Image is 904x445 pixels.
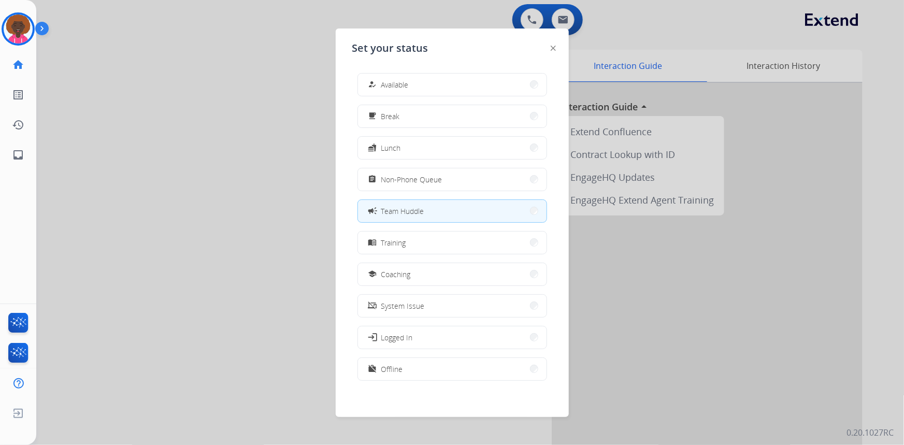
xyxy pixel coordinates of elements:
button: System Issue [358,295,547,317]
mat-icon: free_breakfast [368,112,377,121]
span: Non-Phone Queue [381,174,442,185]
button: Coaching [358,263,547,285]
p: 0.20.1027RC [846,426,894,439]
mat-icon: fastfood [368,143,377,152]
img: avatar [4,15,33,44]
mat-icon: menu_book [368,238,377,247]
mat-icon: list_alt [12,89,24,101]
button: Available [358,74,547,96]
mat-icon: phonelink_off [368,302,377,310]
span: Offline [381,364,403,375]
span: Logged In [381,332,413,343]
mat-icon: how_to_reg [368,80,377,89]
button: Training [358,232,547,254]
button: Lunch [358,137,547,159]
img: close-button [551,46,556,51]
button: Offline [358,358,547,380]
mat-icon: school [368,270,377,279]
span: Team Huddle [381,206,424,217]
mat-icon: assignment [368,175,377,184]
mat-icon: history [12,119,24,131]
span: Coaching [381,269,411,280]
button: Team Huddle [358,200,547,222]
span: Break [381,111,400,122]
button: Non-Phone Queue [358,168,547,191]
mat-icon: login [367,332,377,342]
span: Lunch [381,142,401,153]
button: Break [358,105,547,127]
button: Logged In [358,326,547,349]
mat-icon: campaign [367,206,377,216]
span: Set your status [352,41,428,55]
span: Training [381,237,406,248]
span: Available [381,79,409,90]
span: System Issue [381,300,425,311]
mat-icon: home [12,59,24,71]
mat-icon: work_off [368,365,377,374]
mat-icon: inbox [12,149,24,161]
